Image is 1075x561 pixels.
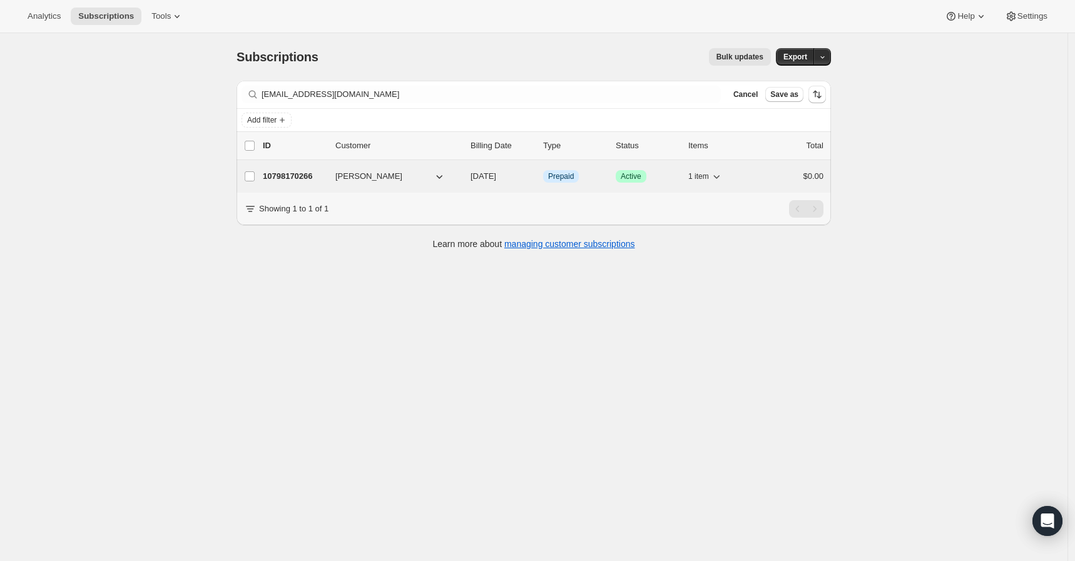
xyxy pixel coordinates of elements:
span: Save as [770,89,798,99]
button: Bulk updates [709,48,771,66]
button: Tools [144,8,191,25]
span: Help [957,11,974,21]
button: Add filter [242,113,292,128]
button: Subscriptions [71,8,141,25]
p: ID [263,139,325,152]
p: Customer [335,139,461,152]
button: Settings [997,8,1055,25]
button: Sort the results [808,86,826,103]
div: IDCustomerBilling DateTypeStatusItemsTotal [263,139,823,152]
span: Bulk updates [716,52,763,62]
button: Analytics [20,8,68,25]
span: $0.00 [803,171,823,181]
span: [DATE] [471,171,496,181]
span: Analytics [28,11,61,21]
span: Subscriptions [78,11,134,21]
div: Open Intercom Messenger [1032,506,1062,536]
p: Billing Date [471,139,533,152]
div: Type [543,139,606,152]
span: Cancel [733,89,758,99]
button: Save as [765,87,803,102]
p: Total [807,139,823,152]
input: Filter subscribers [262,86,721,103]
span: Active [621,171,641,181]
div: Items [688,139,751,152]
span: Subscriptions [237,50,318,64]
span: Settings [1017,11,1047,21]
p: Showing 1 to 1 of 1 [259,203,329,215]
div: 10798170266[PERSON_NAME][DATE]InfoPrepaidSuccessActive1 item$0.00 [263,168,823,185]
span: Tools [151,11,171,21]
span: Export [783,52,807,62]
a: managing customer subscriptions [504,239,635,249]
span: [PERSON_NAME] [335,170,402,183]
button: 1 item [688,168,723,185]
button: [PERSON_NAME] [328,166,453,186]
button: Help [937,8,994,25]
button: Cancel [728,87,763,102]
button: Export [776,48,815,66]
nav: Pagination [789,200,823,218]
p: 10798170266 [263,170,325,183]
p: Status [616,139,678,152]
span: Add filter [247,115,277,125]
p: Learn more about [433,238,635,250]
span: Prepaid [548,171,574,181]
span: 1 item [688,171,709,181]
